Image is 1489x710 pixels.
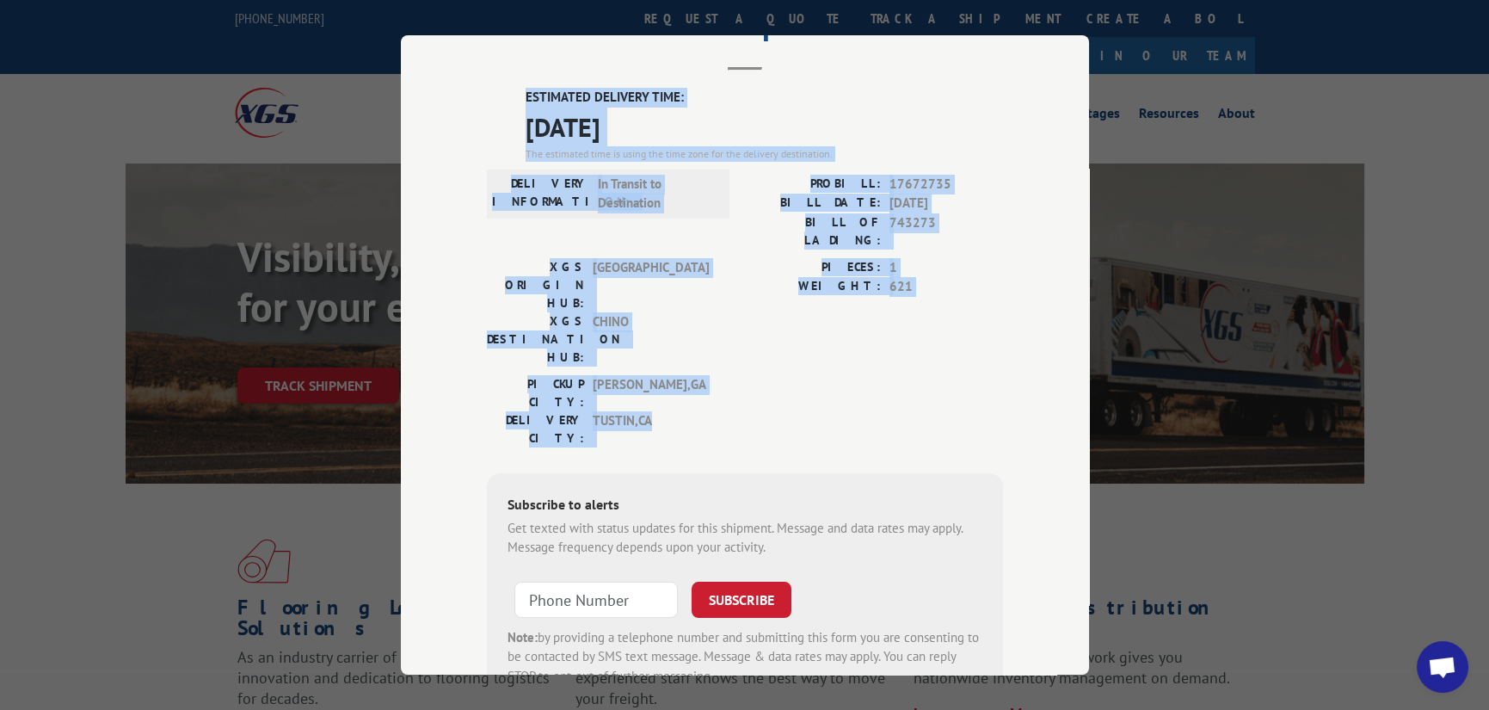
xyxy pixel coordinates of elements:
[593,258,709,312] span: [GEOGRAPHIC_DATA]
[514,582,678,618] input: Phone Number
[526,146,1003,162] div: The estimated time is using the time zone for the delivery destination.
[526,88,1003,108] label: ESTIMATED DELIVERY TIME:
[487,258,584,312] label: XGS ORIGIN HUB:
[745,194,881,213] label: BILL DATE:
[1417,641,1468,693] div: Open chat
[889,258,1003,278] span: 1
[487,312,584,367] label: XGS DESTINATION HUB:
[508,519,982,558] div: Get texted with status updates for this shipment. Message and data rates may apply. Message frequ...
[593,411,709,448] span: TUSTIN , CA
[745,258,881,278] label: PIECES:
[745,213,881,250] label: BILL OF LADING:
[508,628,982,687] div: by providing a telephone number and submitting this form you are consenting to be contacted by SM...
[508,629,538,645] strong: Note:
[526,108,1003,146] span: [DATE]
[889,194,1003,213] span: [DATE]
[745,175,881,194] label: PROBILL:
[487,411,584,448] label: DELIVERY CITY:
[745,277,881,297] label: WEIGHT:
[593,375,709,411] span: [PERSON_NAME] , GA
[598,175,714,213] span: In Transit to Destination
[692,582,791,618] button: SUBSCRIBE
[593,312,709,367] span: CHINO
[889,175,1003,194] span: 17672735
[487,375,584,411] label: PICKUP CITY:
[508,494,982,519] div: Subscribe to alerts
[889,213,1003,250] span: 743273
[889,277,1003,297] span: 621
[492,175,589,213] label: DELIVERY INFORMATION:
